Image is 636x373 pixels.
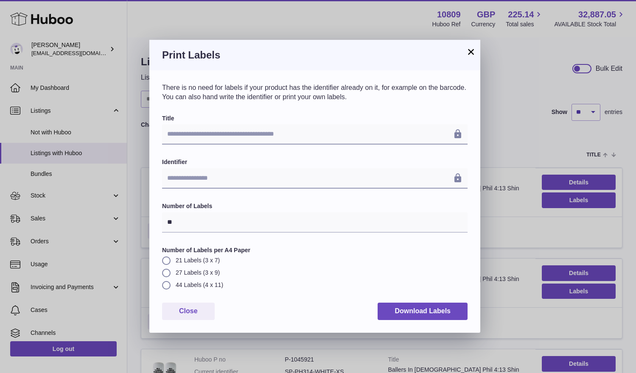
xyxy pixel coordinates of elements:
[162,303,215,320] button: Close
[162,114,468,122] label: Title
[162,83,468,101] p: There is no need for labels if your product has the identifier already on it, for example on the ...
[162,281,468,289] label: 44 Labels (4 x 11)
[162,246,468,254] label: Number of Labels per A4 Paper
[162,269,468,277] label: 27 Labels (3 x 9)
[162,48,468,62] h3: Print Labels
[378,303,468,320] button: Download Labels
[162,202,468,210] label: Number of Labels
[162,256,468,264] label: 21 Labels (3 x 7)
[466,47,476,57] button: ×
[162,158,468,166] label: Identifier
